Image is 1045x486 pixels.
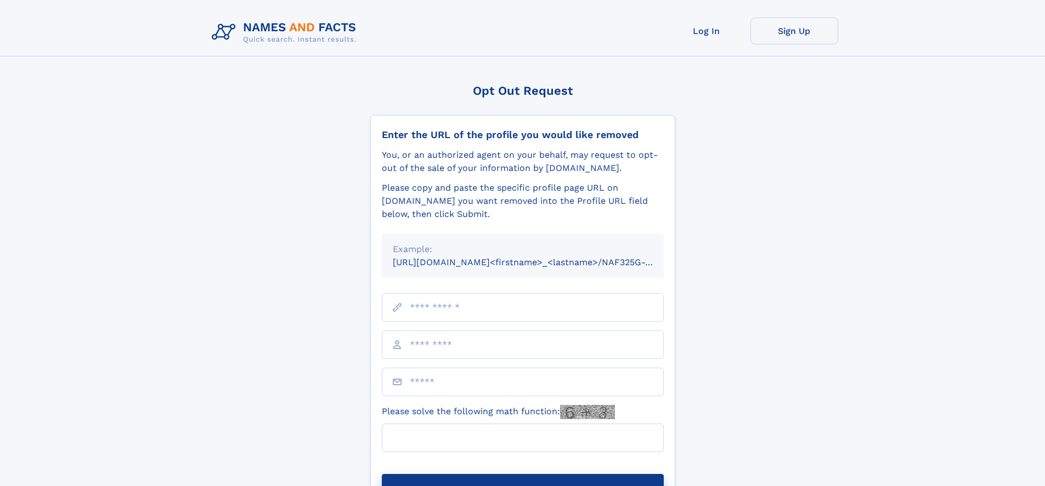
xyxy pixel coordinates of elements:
[382,148,664,175] div: You, or an authorized agent on your behalf, may request to opt-out of the sale of your informatio...
[750,18,838,44] a: Sign Up
[382,181,664,221] div: Please copy and paste the specific profile page URL on [DOMAIN_NAME] you want removed into the Pr...
[393,257,685,267] small: [URL][DOMAIN_NAME]<firstname>_<lastname>/NAF325G-xxxxxxxx
[663,18,750,44] a: Log In
[370,84,675,98] div: Opt Out Request
[207,18,365,47] img: Logo Names and Facts
[382,129,664,141] div: Enter the URL of the profile you would like removed
[393,243,653,256] div: Example:
[382,405,615,419] label: Please solve the following math function:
